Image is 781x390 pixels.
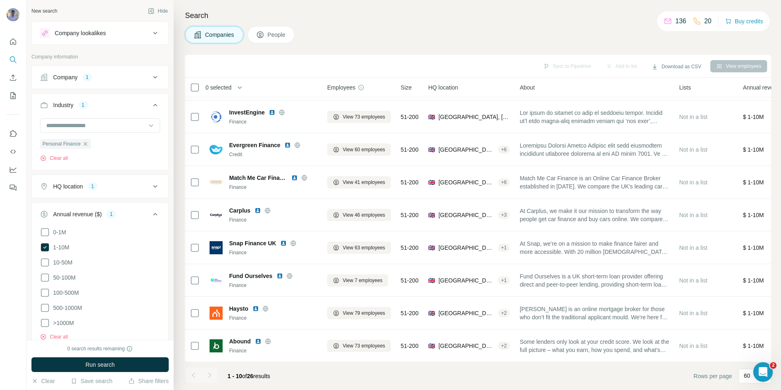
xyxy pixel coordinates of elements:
[428,342,435,350] span: 🇬🇧
[7,162,20,177] button: Dashboard
[428,178,435,186] span: 🇬🇧
[291,175,298,181] img: LinkedIn logo
[32,23,168,43] button: Company lookalikes
[675,16,686,26] p: 136
[401,146,419,154] span: 51-200
[71,377,112,385] button: Save search
[520,272,669,289] span: Fund Ourselves is a UK short-term loan provider offering direct and peer-to-peer lending, providi...
[229,347,317,354] div: Finance
[520,207,669,223] span: At Carplus, we make it our mission to transform the way people get car finance and buy cars onlin...
[743,244,764,251] span: $ 1-10M
[40,155,68,162] button: Clear all
[428,309,435,317] span: 🇬🇧
[743,310,764,316] span: $ 1-10M
[53,101,74,109] div: Industry
[229,151,317,158] div: Credit
[327,111,391,123] button: View 73 employees
[210,110,223,123] img: Logo of InvestEngine
[428,244,435,252] span: 🇬🇧
[438,309,494,317] span: [GEOGRAPHIC_DATA], [GEOGRAPHIC_DATA]
[327,242,391,254] button: View 63 employees
[498,146,510,153] div: + 6
[327,143,391,156] button: View 60 employees
[205,83,232,92] span: 0 selected
[401,244,419,252] span: 51-200
[646,61,707,73] button: Download as CSV
[31,7,57,15] div: New search
[107,211,116,218] div: 1
[327,274,388,287] button: View 7 employees
[704,16,712,26] p: 20
[268,31,286,39] span: People
[32,204,168,227] button: Annual revenue ($)1
[40,333,68,341] button: Clear all
[327,176,391,188] button: View 41 employees
[743,114,764,120] span: $ 1-10M
[83,74,92,81] div: 1
[744,372,750,380] p: 60
[401,276,419,285] span: 51-200
[520,174,669,191] span: Match Me Car Finance is an Online Car Finance Broker established in [DATE]. We compare the UK's l...
[428,83,458,92] span: HQ location
[229,216,317,224] div: Finance
[50,228,66,236] span: 0-1M
[229,337,251,345] span: Abound
[229,305,248,313] span: Haysto
[438,178,494,186] span: [GEOGRAPHIC_DATA]
[210,143,223,156] img: Logo of Evergreen Finance
[210,241,223,254] img: Logo of Snap Finance UK
[401,342,419,350] span: 51-200
[31,53,169,61] p: Company information
[679,83,691,92] span: Lists
[343,244,385,251] span: View 63 employees
[343,309,385,317] span: View 79 employees
[343,146,385,153] span: View 60 employees
[770,362,777,369] span: 2
[247,373,254,379] span: 26
[743,179,764,186] span: $ 1-10M
[229,249,317,256] div: Finance
[7,180,20,195] button: Feedback
[438,342,494,350] span: [GEOGRAPHIC_DATA], [GEOGRAPHIC_DATA], [GEOGRAPHIC_DATA]
[229,206,250,215] span: Carplus
[229,239,276,247] span: Snap Finance UK
[31,377,55,385] button: Clear
[31,357,169,372] button: Run search
[498,309,510,317] div: + 2
[743,146,764,153] span: $ 1-10M
[679,310,707,316] span: Not in a list
[679,114,707,120] span: Not in a list
[498,244,510,251] div: + 1
[743,212,764,218] span: $ 1-10M
[343,211,385,219] span: View 46 employees
[53,210,102,218] div: Annual revenue ($)
[255,338,261,345] img: LinkedIn logo
[254,207,261,214] img: LinkedIn logo
[7,88,20,103] button: My lists
[520,240,669,256] span: At Snap, we’re on a mission to make finance fairer and more accessible. With 20 million [DEMOGRAP...
[85,361,115,369] span: Run search
[679,179,707,186] span: Not in a list
[142,5,174,17] button: Hide
[679,244,707,251] span: Not in a list
[428,276,435,285] span: 🇬🇧
[229,108,265,117] span: InvestEngine
[520,338,669,354] span: Some lenders only look at your credit score. We look at the full picture – what you earn, how you...
[210,208,223,222] img: Logo of Carplus
[438,211,494,219] span: [GEOGRAPHIC_DATA], [GEOGRAPHIC_DATA], [GEOGRAPHIC_DATA]
[55,29,106,37] div: Company lookalikes
[7,34,20,49] button: Quick start
[229,174,287,182] span: Match Me Car Finance
[128,377,169,385] button: Share filters
[327,340,391,352] button: View 73 employees
[32,95,168,118] button: Industry1
[743,277,764,284] span: $ 1-10M
[7,126,20,141] button: Use Surfe on LinkedIn
[229,282,317,289] div: Finance
[185,10,771,21] h4: Search
[210,176,223,189] img: Logo of Match Me Car Finance
[280,240,287,247] img: LinkedIn logo
[438,276,494,285] span: [GEOGRAPHIC_DATA], [GEOGRAPHIC_DATA], [GEOGRAPHIC_DATA]
[327,83,355,92] span: Employees
[401,178,419,186] span: 51-200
